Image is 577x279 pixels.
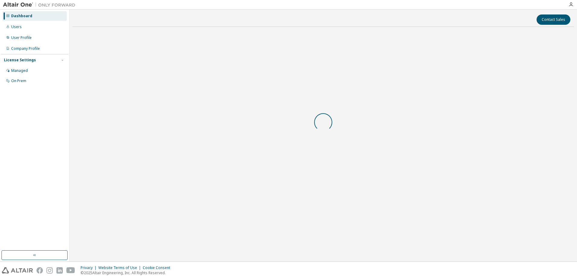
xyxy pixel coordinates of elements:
[11,68,28,73] div: Managed
[3,2,78,8] img: Altair One
[66,267,75,274] img: youtube.svg
[11,24,22,29] div: Users
[81,265,98,270] div: Privacy
[11,14,32,18] div: Dashboard
[11,35,32,40] div: User Profile
[2,267,33,274] img: altair_logo.svg
[11,46,40,51] div: Company Profile
[4,58,36,63] div: License Settings
[46,267,53,274] img: instagram.svg
[98,265,143,270] div: Website Terms of Use
[537,14,570,25] button: Contact Sales
[11,79,26,83] div: On Prem
[37,267,43,274] img: facebook.svg
[81,270,174,275] p: © 2025 Altair Engineering, Inc. All Rights Reserved.
[56,267,63,274] img: linkedin.svg
[143,265,174,270] div: Cookie Consent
